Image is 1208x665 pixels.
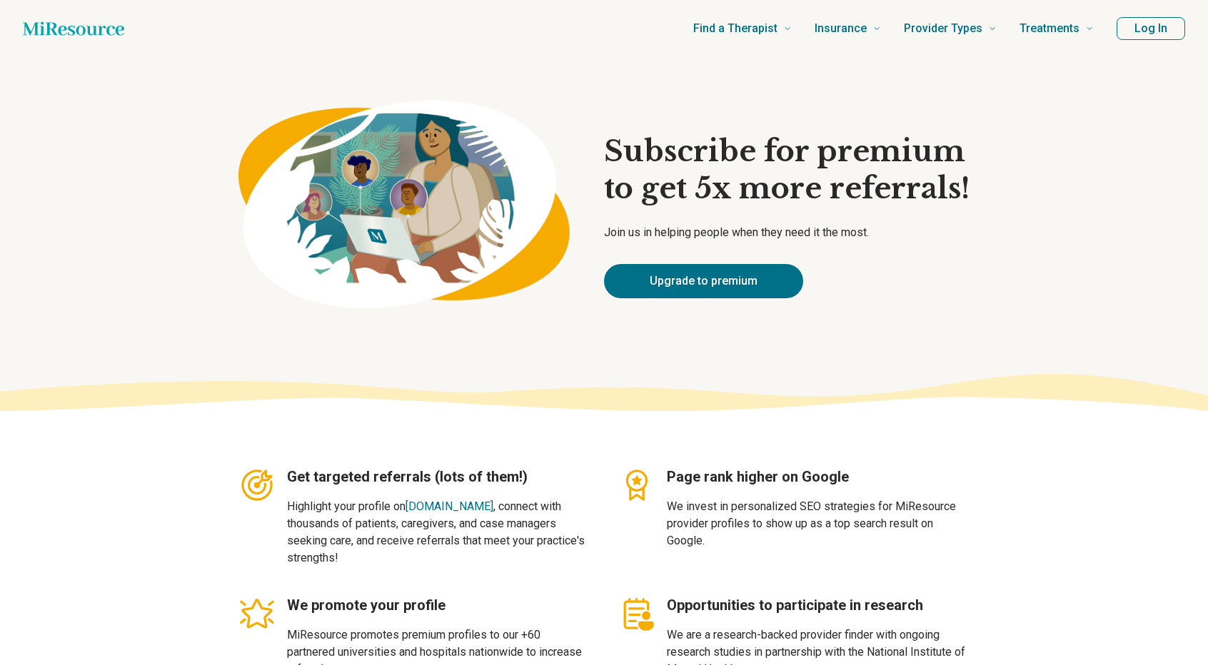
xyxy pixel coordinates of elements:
[904,19,982,39] span: Provider Types
[1117,17,1185,40] button: Log In
[693,19,777,39] span: Find a Therapist
[287,595,590,615] h3: We promote your profile
[604,264,803,298] a: Upgrade to premium
[604,224,970,241] p: Join us in helping people when they need it the most.
[287,498,590,567] p: Highlight your profile on , connect with thousands of patients, caregivers, and case managers see...
[23,14,124,43] a: Home page
[287,467,590,487] h3: Get targeted referrals (lots of them!)
[667,498,970,549] p: We invest in personalized SEO strategies for MiResource provider profiles to show up as a top sea...
[604,133,970,207] h1: Subscribe for premium to get 5x more referrals!
[667,467,970,487] h3: Page rank higher on Google
[667,595,970,615] h3: Opportunities to participate in research
[815,19,867,39] span: Insurance
[1020,19,1079,39] span: Treatments
[406,499,493,513] a: [DOMAIN_NAME]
